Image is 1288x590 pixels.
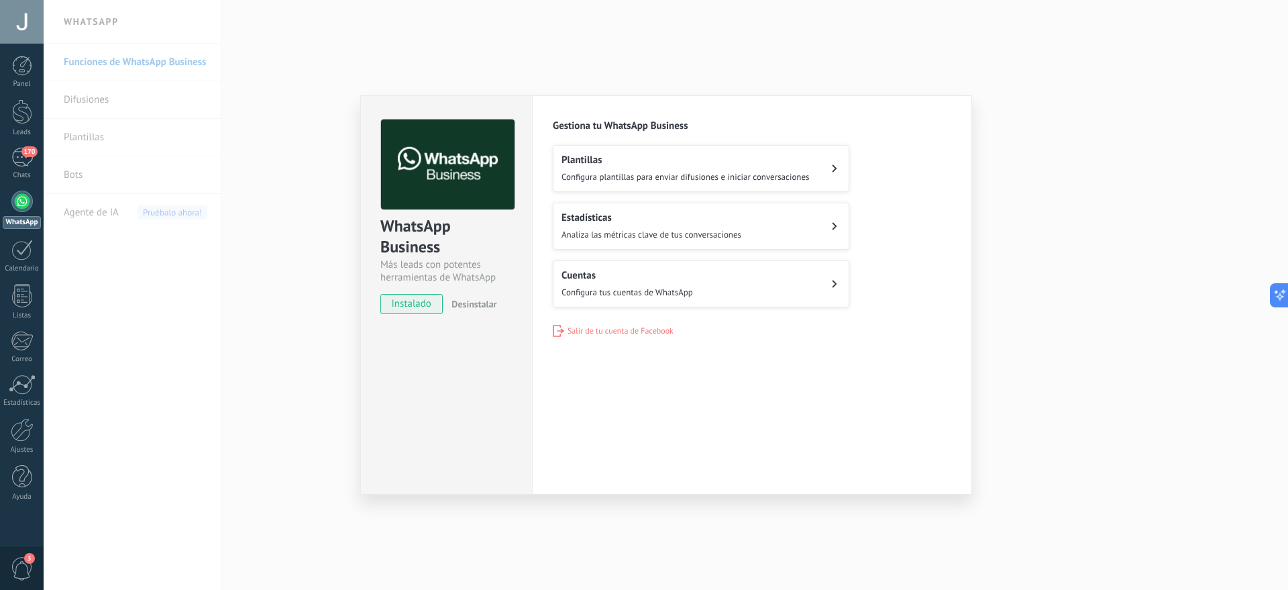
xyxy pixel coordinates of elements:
div: Chats [3,171,42,180]
h2: Estadísticas [561,211,741,224]
button: PlantillasConfigura plantillas para enviar difusiones e iniciar conversaciones [553,145,849,192]
div: WhatsApp Business [380,215,513,258]
h2: Plantillas [561,154,810,166]
span: instalado [381,294,442,314]
div: Ayuda [3,493,42,501]
div: Más leads con potentes herramientas de WhatsApp [380,258,513,284]
div: Calendario [3,264,42,273]
h2: Cuentas [561,269,693,282]
span: 170 [21,146,37,157]
div: WhatsApp [3,216,41,229]
div: Listas [3,311,42,320]
span: Salir de tu cuenta de Facebook [568,326,674,336]
div: Correo [3,355,42,364]
div: Panel [3,80,42,89]
button: Desinstalar [446,294,496,314]
div: Ajustes [3,446,42,454]
span: 3 [24,553,35,564]
span: Configura plantillas para enviar difusiones e iniciar conversaciones [561,171,810,183]
h2: Gestiona tu WhatsApp Business [553,119,951,132]
span: Analiza las métricas clave de tus conversaciones [561,229,741,240]
div: Leads [3,128,42,137]
div: Estadísticas [3,399,42,407]
span: Desinstalar [451,298,496,310]
button: CuentasConfigura tus cuentas de WhatsApp [553,260,849,307]
button: EstadísticasAnaliza las métricas clave de tus conversaciones [553,203,849,250]
span: Configura tus cuentas de WhatsApp [561,287,693,298]
img: logo_main.png [381,119,515,210]
button: Salir de tu cuenta de Facebook [553,325,674,337]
